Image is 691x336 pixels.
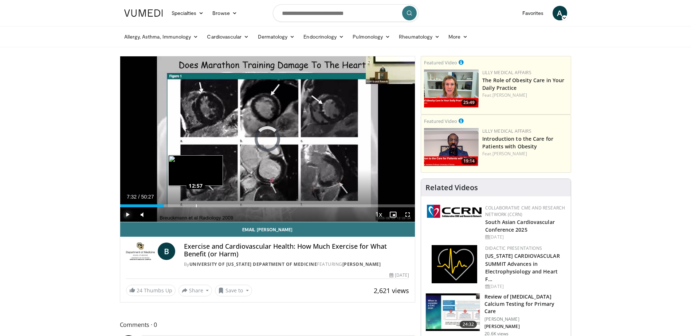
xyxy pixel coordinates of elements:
video-js: Video Player [120,56,415,222]
a: Lilly Medical Affairs [482,69,531,76]
small: Featured Video [424,59,457,66]
div: [DATE] [485,283,565,290]
h4: Exercise and Cardiovascular Health: How Much Exercise for What Benefit (or Harm) [184,243,409,258]
img: image.jpeg [168,155,223,186]
a: Rheumatology [394,29,444,44]
img: VuMedi Logo [124,9,163,17]
img: University of Colorado Department of Medicine [126,243,155,260]
a: Pulmonology [348,29,394,44]
span: Comments 0 [120,320,416,329]
a: The Role of Obesity Care in Your Daily Practice [482,77,564,91]
a: University of [US_STATE] Department of Medicine [189,261,317,267]
span: 19:14 [461,158,477,164]
a: More [444,29,472,44]
button: Enable picture-in-picture mode [386,207,400,222]
span: 7:32 [127,194,137,200]
button: Playback Rate [371,207,386,222]
a: [PERSON_NAME] [342,261,381,267]
h4: Related Videos [425,183,478,192]
img: e1208b6b-349f-4914-9dd7-f97803bdbf1d.png.150x105_q85_crop-smart_upscale.png [424,69,479,108]
button: Share [178,285,212,296]
span: 24 [137,287,142,294]
small: Featured Video [424,118,457,124]
span: 24:32 [460,321,477,328]
a: A [553,6,567,20]
span: 25:49 [461,99,477,106]
div: [DATE] [389,272,409,279]
a: South Asian Cardiovascular Conference 2025 [485,219,555,233]
a: Allergy, Asthma, Immunology [120,29,203,44]
button: Save to [215,285,252,296]
div: Didactic Presentations [485,245,565,252]
a: Lilly Medical Affairs [482,128,531,134]
a: Dermatology [254,29,299,44]
div: Progress Bar [120,204,415,207]
h3: Review of [MEDICAL_DATA] Calcium Testing for Primary Care [484,293,566,315]
a: [PERSON_NAME] [492,151,527,157]
a: 24 Thumbs Up [126,285,176,296]
p: [PERSON_NAME] [484,316,566,322]
a: [PERSON_NAME] [492,92,527,98]
img: acc2e291-ced4-4dd5-b17b-d06994da28f3.png.150x105_q85_crop-smart_upscale.png [424,128,479,166]
span: 50:27 [141,194,154,200]
a: Favorites [518,6,548,20]
div: Feat. [482,151,568,157]
input: Search topics, interventions [273,4,419,22]
a: Specialties [167,6,208,20]
p: [PERSON_NAME] [484,324,566,329]
a: 19:14 [424,128,479,166]
button: Mute [135,207,149,222]
a: Collaborative CME and Research Network (CCRN) [485,205,565,217]
div: [DATE] [485,234,565,240]
div: Feat. [482,92,568,99]
span: 2,621 views [374,286,409,295]
button: Fullscreen [400,207,415,222]
a: Introduction to the Care for Patients with Obesity [482,135,553,150]
a: Email [PERSON_NAME] [120,222,415,237]
a: B [158,243,175,260]
img: f4af32e0-a3f3-4dd9-8ed6-e543ca885e6d.150x105_q85_crop-smart_upscale.jpg [426,293,480,331]
button: Play [120,207,135,222]
img: a04ee3ba-8487-4636-b0fb-5e8d268f3737.png.150x105_q85_autocrop_double_scale_upscale_version-0.2.png [427,205,482,218]
img: 1860aa7a-ba06-47e3-81a4-3dc728c2b4cf.png.150x105_q85_autocrop_double_scale_upscale_version-0.2.png [432,245,477,283]
a: Cardiovascular [203,29,253,44]
div: By FEATURING [184,261,409,268]
a: Browse [208,6,242,20]
span: / [138,194,140,200]
a: 25:49 [424,69,479,108]
a: [US_STATE] CARDIOVASCULAR SUMMIT Advances in Electrophysiology and Heart F… [485,252,560,282]
a: Endocrinology [299,29,348,44]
